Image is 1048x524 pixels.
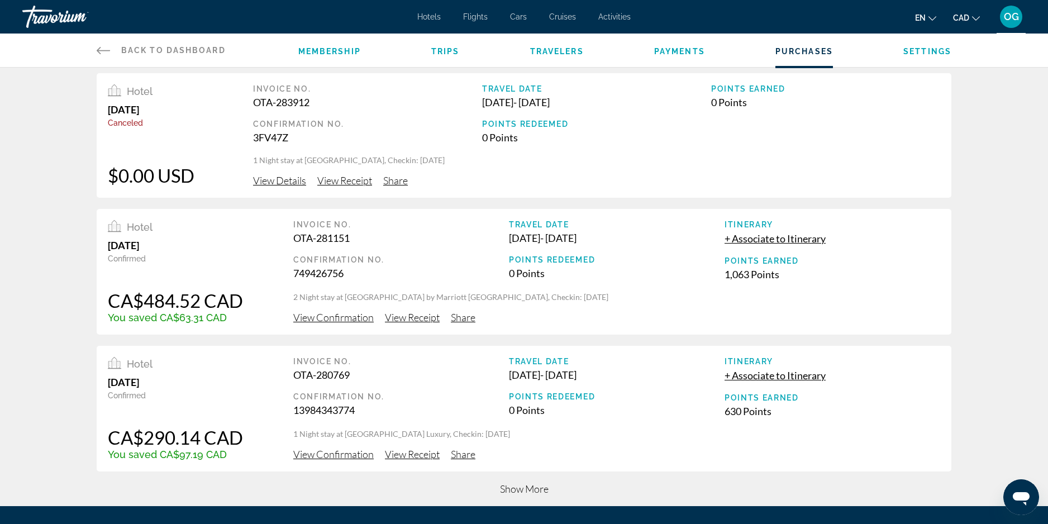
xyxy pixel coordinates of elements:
[725,405,940,417] div: 630 Points
[482,96,711,108] div: [DATE] - [DATE]
[385,448,440,460] span: View Receipt
[482,84,711,93] div: Travel Date
[293,404,509,416] div: 13984343774
[253,174,306,187] span: View Details
[293,232,509,244] div: OTA-281151
[953,9,980,26] button: Change currency
[451,311,475,323] span: Share
[253,96,482,108] div: OTA-283912
[451,448,475,460] span: Share
[510,12,527,21] a: Cars
[108,426,243,449] div: CA$290.14 CAD
[530,47,584,56] a: Travelers
[725,220,940,229] div: Itinerary
[293,448,374,460] span: View Confirmation
[711,96,940,108] div: 0 Points
[108,103,203,116] div: [DATE]
[253,131,482,144] div: 3FV47Z
[1003,479,1039,515] iframe: Button to launch messaging window
[293,392,509,401] div: Confirmation No.
[97,34,226,67] a: Back to Dashboard
[953,13,969,22] span: CAD
[509,357,725,366] div: Travel Date
[725,268,940,280] div: 1,063 Points
[108,391,243,400] div: Confirmed
[385,311,440,323] span: View Receipt
[293,267,509,279] div: 749426756
[298,47,361,56] a: Membership
[903,47,951,56] a: Settings
[725,393,940,402] div: Points Earned
[509,232,725,244] div: [DATE] - [DATE]
[108,118,203,127] div: Canceled
[293,357,509,366] div: Invoice No.
[22,2,134,31] a: Travorium
[482,131,711,144] div: 0 Points
[108,254,243,263] div: Confirmed
[775,47,833,56] a: Purchases
[509,267,725,279] div: 0 Points
[711,84,940,93] div: Points Earned
[1004,11,1019,22] span: OG
[127,85,153,97] span: Hotel
[293,255,509,264] div: Confirmation No.
[654,47,705,56] a: Payments
[500,483,549,495] span: Show More
[108,289,243,312] div: CA$484.52 CAD
[293,311,374,323] span: View Confirmation
[293,292,940,303] p: 2 Night stay at [GEOGRAPHIC_DATA] by Marriott [GEOGRAPHIC_DATA], Checkin: [DATE]
[417,12,441,21] a: Hotels
[317,174,372,187] span: View Receipt
[725,256,940,265] div: Points Earned
[108,239,243,251] div: [DATE]
[482,120,711,128] div: Points Redeemed
[127,358,153,370] span: Hotel
[431,47,460,56] a: Trips
[915,9,936,26] button: Change language
[293,428,940,440] p: 1 Night stay at [GEOGRAPHIC_DATA] Luxury, Checkin: [DATE]
[725,369,826,382] button: + Associate to Itinerary
[509,369,725,381] div: [DATE] - [DATE]
[915,13,926,22] span: en
[293,369,509,381] div: OTA-280769
[997,5,1026,28] button: User Menu
[598,12,631,21] a: Activities
[293,220,509,229] div: Invoice No.
[509,220,725,229] div: Travel Date
[253,84,482,93] div: Invoice No.
[253,155,940,166] p: 1 Night stay at [GEOGRAPHIC_DATA], Checkin: [DATE]
[108,449,243,460] div: You saved CA$97.19 CAD
[253,120,482,128] div: Confirmation No.
[127,221,153,233] span: Hotel
[725,357,940,366] div: Itinerary
[383,174,408,187] span: Share
[549,12,576,21] a: Cruises
[463,12,488,21] a: Flights
[509,255,725,264] div: Points Redeemed
[121,46,226,55] span: Back to Dashboard
[509,404,725,416] div: 0 Points
[725,232,826,245] button: + Associate to Itinerary
[509,392,725,401] div: Points Redeemed
[108,164,203,187] div: $0.00 USD
[108,312,243,323] div: You saved CA$63.31 CAD
[108,376,243,388] div: [DATE]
